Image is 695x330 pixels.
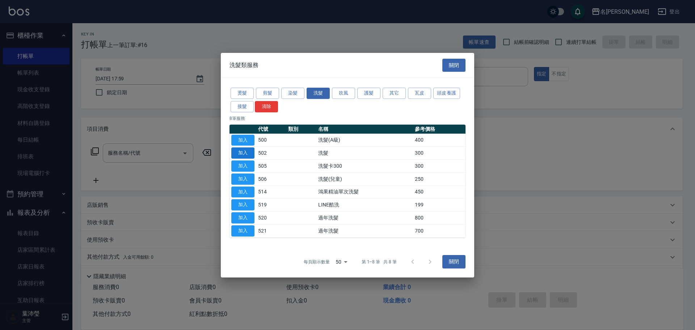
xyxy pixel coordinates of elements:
[413,159,466,172] td: 300
[229,62,258,69] span: 洗髮類服務
[413,211,466,224] td: 800
[316,185,413,199] td: 鴻果精油單次洗髮
[255,101,278,112] button: 清除
[231,186,254,197] button: 加入
[256,199,286,212] td: 519
[413,185,466,199] td: 450
[231,88,254,99] button: 燙髮
[316,134,413,147] td: 洗髮(A級)
[256,124,286,134] th: 代號
[256,147,286,160] td: 502
[413,224,466,237] td: 700
[307,88,330,99] button: 洗髮
[231,147,254,159] button: 加入
[231,225,254,237] button: 加入
[231,134,254,146] button: 加入
[256,134,286,147] td: 500
[362,259,397,265] p: 第 1–8 筆 共 8 筆
[256,159,286,172] td: 505
[256,224,286,237] td: 521
[357,88,380,99] button: 護髮
[231,101,254,112] button: 接髮
[332,88,355,99] button: 吹風
[256,185,286,199] td: 514
[333,252,350,271] div: 50
[433,88,460,99] button: 頭皮養護
[231,212,254,224] button: 加入
[408,88,431,99] button: 瓦皮
[316,124,413,134] th: 名稱
[413,172,466,185] td: 250
[413,124,466,134] th: 參考價格
[281,88,304,99] button: 染髮
[442,58,466,72] button: 關閉
[316,199,413,212] td: LINE酷洗
[256,88,279,99] button: 剪髮
[413,134,466,147] td: 400
[383,88,406,99] button: 其它
[442,255,466,268] button: 關閉
[316,159,413,172] td: 洗髮卡300
[316,147,413,160] td: 洗髮
[231,199,254,210] button: 加入
[413,147,466,160] td: 300
[316,172,413,185] td: 洗髮(兒童)
[231,160,254,172] button: 加入
[316,224,413,237] td: 過年洗髮
[231,174,254,185] button: 加入
[316,211,413,224] td: 過年洗髮
[304,259,330,265] p: 每頁顯示數量
[413,199,466,212] td: 199
[256,172,286,185] td: 506
[286,124,316,134] th: 類別
[229,115,466,121] p: 8 筆服務
[256,211,286,224] td: 520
